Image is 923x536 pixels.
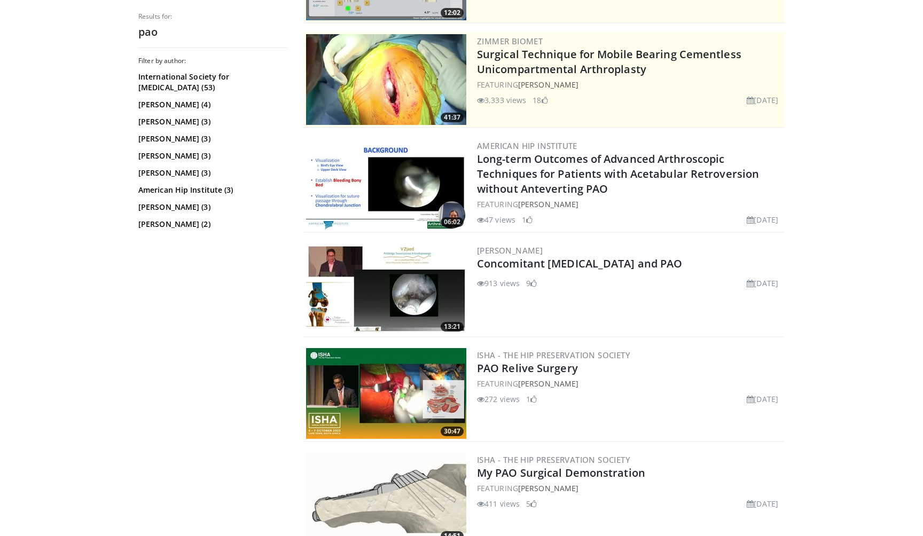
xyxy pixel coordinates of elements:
li: [DATE] [747,498,778,509]
a: Surgical Technique for Mobile Bearing Cementless Unicompartmental Arthroplasty [477,47,741,76]
span: 30:47 [441,427,464,436]
span: 41:37 [441,113,464,122]
a: [PERSON_NAME] (3) [138,151,285,161]
li: 18 [533,94,547,106]
img: 27dd7ad6-2090-4d95-bbfe-d16b75ea9a7f.300x170_q85_crop-smart_upscale.jpg [306,139,466,230]
a: [PERSON_NAME] [477,245,543,256]
div: FEATURING [477,79,783,90]
img: 80a94492-07f9-4b55-91ee-af12e4b7c9a0.300x170_q85_crop-smart_upscale.jpg [306,243,466,334]
li: 9 [526,278,537,289]
li: 3,333 views [477,94,526,106]
a: [PERSON_NAME] (2) [138,219,285,230]
span: 13:21 [441,322,464,332]
span: 12:02 [441,8,464,18]
a: Concomitant [MEDICAL_DATA] and PAO [477,256,682,271]
a: 13:21 [306,243,466,334]
a: [PERSON_NAME] [518,199,578,209]
a: American Hip Institute (3) [138,185,285,195]
a: [PERSON_NAME] (3) [138,116,285,127]
a: 30:47 [306,348,466,439]
a: PAO Relive Surgery [477,361,578,375]
div: FEATURING [477,378,783,389]
li: [DATE] [747,214,778,225]
li: [DATE] [747,393,778,405]
a: 41:37 [306,34,466,125]
a: [PERSON_NAME] (4) [138,99,285,110]
span: 06:02 [441,217,464,227]
p: Results for: [138,12,288,21]
li: 272 views [477,393,520,405]
img: 827ba7c0-d001-4ae6-9e1c-6d4d4016a445.300x170_q85_crop-smart_upscale.jpg [306,34,466,125]
li: [DATE] [747,94,778,106]
a: Zimmer Biomet [477,36,543,46]
h3: Filter by author: [138,57,288,65]
li: 913 views [477,278,520,289]
a: ISHA - The Hip Preservation Society [477,350,630,360]
img: 46344f48-37f9-430a-90ba-0dc41e65e82b.300x170_q85_crop-smart_upscale.jpg [306,348,466,439]
a: ISHA - The Hip Preservation Society [477,454,630,465]
li: 5 [526,498,537,509]
div: FEATURING [477,199,783,210]
h2: pao [138,25,288,39]
div: FEATURING [477,483,783,494]
a: [PERSON_NAME] (3) [138,133,285,144]
a: My PAO Surgical Demonstration [477,466,645,480]
a: International Society for [MEDICAL_DATA] (53) [138,72,285,93]
a: American Hip Institute [477,140,577,151]
li: 1 [526,393,537,405]
li: 411 views [477,498,520,509]
a: [PERSON_NAME] [518,379,578,389]
a: Long-term Outcomes of Advanced Arthroscopic Techniques for Patients with Acetabular Retroversion ... [477,152,759,196]
a: [PERSON_NAME] (3) [138,168,285,178]
a: [PERSON_NAME] [518,483,578,493]
li: 1 [522,214,533,225]
a: [PERSON_NAME] [518,80,578,90]
a: 06:02 [306,139,466,230]
li: 47 views [477,214,515,225]
a: [PERSON_NAME] (3) [138,202,285,212]
li: [DATE] [747,278,778,289]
